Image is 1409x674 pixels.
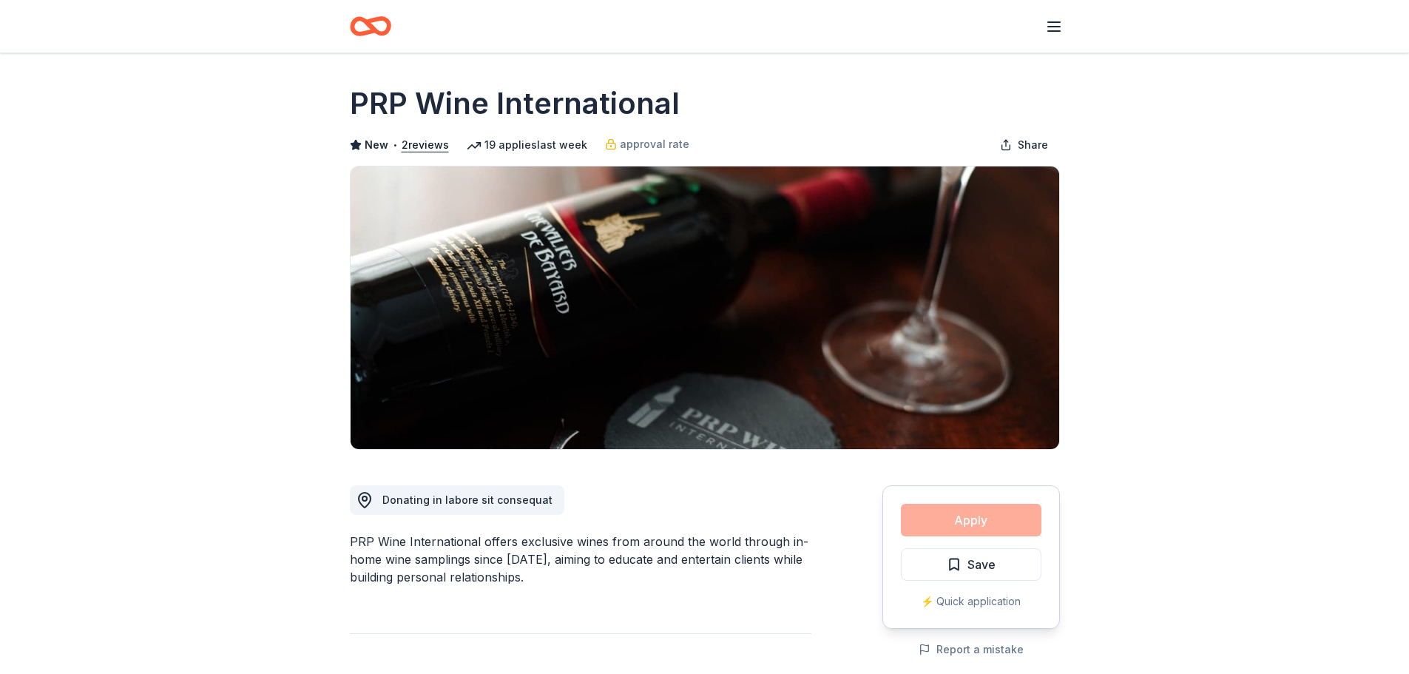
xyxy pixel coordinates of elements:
div: ⚡️ Quick application [901,593,1041,610]
div: PRP Wine International offers exclusive wines from around the world through in-home wine sampling... [350,533,811,586]
a: Home [350,9,391,44]
button: Report a mistake [919,641,1024,658]
a: approval rate [605,135,689,153]
button: Save [901,548,1041,581]
img: Image for PRP Wine International [351,166,1059,449]
button: 2reviews [402,136,449,154]
span: • [392,139,397,151]
button: Share [988,130,1060,160]
div: 19 applies last week [467,136,587,154]
span: approval rate [620,135,689,153]
span: Donating in labore sit consequat [382,493,553,506]
span: Save [967,555,996,574]
span: Share [1018,136,1048,154]
span: New [365,136,388,154]
h1: PRP Wine International [350,83,680,124]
